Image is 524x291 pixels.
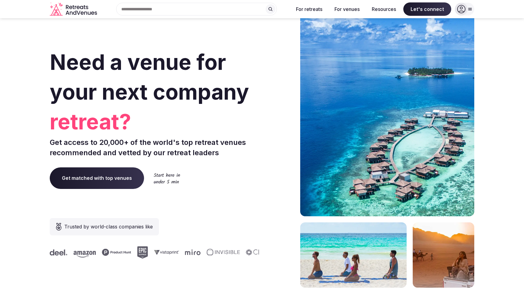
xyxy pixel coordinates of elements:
svg: Retreats and Venues company logo [50,2,98,16]
span: Let's connect [403,2,451,16]
p: Get access to 20,000+ of the world's top retreat venues recommended and vetted by our retreat lea... [50,137,260,158]
img: Start here in under 5 min [154,173,180,183]
button: For venues [330,2,364,16]
svg: Invisible company logo [207,249,240,256]
svg: Epic Games company logo [137,246,148,258]
img: yoga on tropical beach [300,222,407,288]
svg: Miro company logo [185,249,200,255]
a: Get matched with top venues [50,167,144,189]
svg: Deel company logo [50,249,67,255]
button: For retreats [291,2,327,16]
a: Visit the homepage [50,2,98,16]
button: Resources [367,2,401,16]
img: woman sitting in back of truck with camels [413,222,474,288]
span: Need a venue for your next company [50,49,249,105]
span: retreat? [50,107,260,137]
svg: Vistaprint company logo [154,250,179,255]
span: Trusted by world-class companies like [64,223,153,230]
